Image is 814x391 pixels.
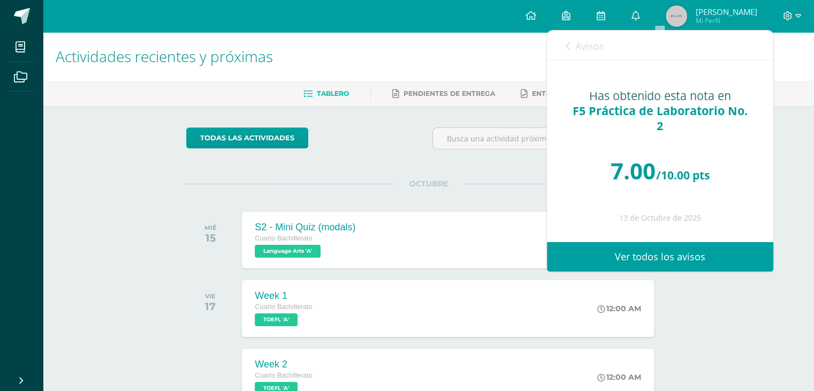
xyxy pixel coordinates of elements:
[255,372,312,379] span: Cuarto Bachillerato
[255,303,312,311] span: Cuarto Bachillerato
[255,313,298,326] span: TOEFL 'A'
[573,103,748,133] span: F5 Práctica de Laboratorio No. 2
[547,242,773,272] a: Ver todos los avisos
[303,85,349,102] a: Tablero
[317,89,349,97] span: Tablero
[56,46,273,66] span: Actividades recientes y próximas
[392,179,465,189] span: OCTUBRE
[532,89,580,97] span: Entregadas
[204,231,217,244] div: 15
[666,5,687,27] img: 45x45
[433,128,670,149] input: Busca una actividad próxima aquí...
[695,16,757,25] span: Mi Perfil
[656,168,710,183] span: /10.00 pts
[597,372,641,382] div: 12:00 AM
[404,89,495,97] span: Pendientes de entrega
[255,222,355,233] div: S2 - Mini Quiz (modals)
[255,245,321,258] span: Language Arts 'A'
[255,359,312,370] div: Week 2
[204,224,217,231] div: MIÉ
[255,235,312,242] span: Cuarto Bachillerato
[597,304,641,313] div: 12:00 AM
[575,40,604,52] span: Avisos
[255,290,312,302] div: Week 1
[568,88,752,133] div: Has obtenido esta nota en
[205,300,216,313] div: 17
[186,127,308,148] a: todas las Actividades
[695,6,757,17] span: [PERSON_NAME]
[521,85,580,102] a: Entregadas
[568,214,752,223] div: 13 de Octubre de 2025
[205,292,216,300] div: VIE
[392,85,495,102] a: Pendientes de entrega
[611,155,656,186] span: 7.00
